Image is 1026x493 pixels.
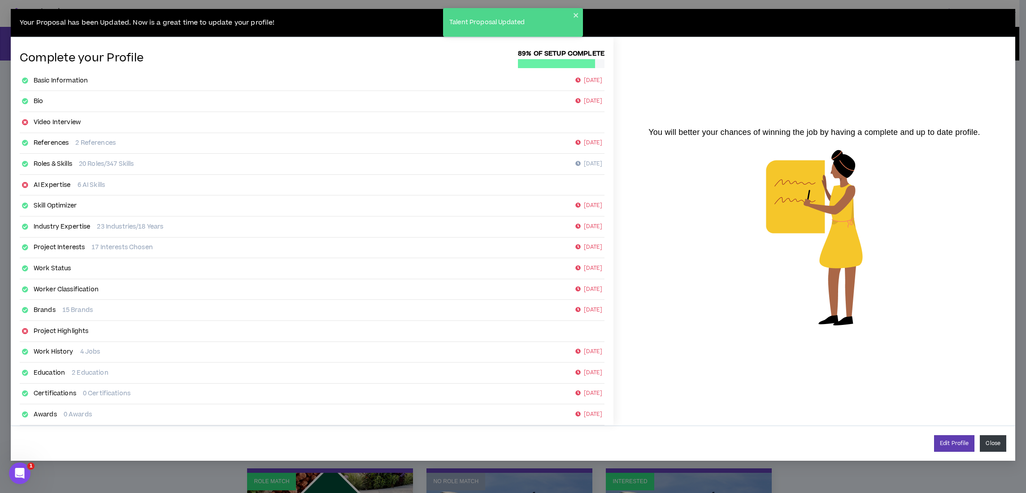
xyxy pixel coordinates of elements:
[34,222,91,231] a: Industry Expertise
[64,410,92,419] p: 0 Awards
[573,12,579,19] button: close
[34,201,77,210] a: Skill Optimizer
[575,285,602,294] p: [DATE]
[934,435,974,452] a: Edit Profile
[11,9,1015,38] div: Your Proposal has been Updated. Now is a great time to update your profile!
[80,347,100,356] p: 4 Jobs
[62,306,93,315] p: 15 Brands
[34,97,43,106] a: Bio
[575,264,602,273] p: [DATE]
[575,201,602,210] p: [DATE]
[575,138,602,147] p: [DATE]
[34,76,88,85] a: Basic Information
[641,126,987,138] p: You will better your chances of winning the job by having a complete and up to date profile.
[91,243,152,252] p: 17 Interests Chosen
[83,389,130,398] p: 0 Certifications
[743,138,885,337] img: talent-matching-for-job.png
[97,222,163,231] p: 23 Industries/18 Years
[78,181,105,190] p: 6 AI Skills
[575,368,602,377] p: [DATE]
[75,138,116,147] p: 2 References
[34,285,99,294] a: Worker Classification
[27,463,35,470] span: 1
[34,264,71,273] a: Work Status
[79,160,134,169] p: 20 Roles/347 Skills
[575,243,602,252] p: [DATE]
[20,52,143,65] h4: Complete your Profile
[34,243,85,252] a: Project Interests
[34,181,71,190] a: AI Expertise
[980,435,1006,452] button: Close
[575,160,602,169] p: [DATE]
[575,347,602,356] p: [DATE]
[34,410,57,419] a: Awards
[34,118,81,127] a: Video Interview
[575,410,602,419] p: [DATE]
[447,15,573,30] div: Talent Proposal Updated
[575,389,602,398] p: [DATE]
[34,138,69,147] a: References
[575,306,602,315] p: [DATE]
[34,368,65,377] a: Education
[575,97,602,106] p: [DATE]
[9,463,30,484] iframe: Intercom live chat
[34,389,76,398] a: Certifications
[34,347,74,356] a: Work History
[518,49,604,59] p: 89% of setup complete
[575,222,602,231] p: [DATE]
[34,327,89,336] a: Project Highlights
[72,368,108,377] p: 2 Education
[575,76,602,85] p: [DATE]
[34,306,56,315] a: Brands
[34,160,72,169] a: Roles & Skills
